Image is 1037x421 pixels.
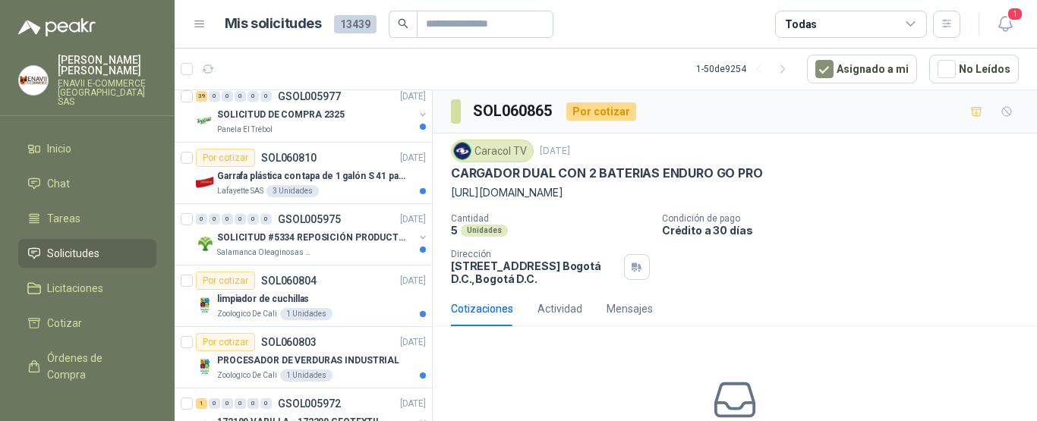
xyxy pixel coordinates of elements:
div: 0 [222,91,233,102]
p: [DATE] [400,274,426,288]
img: Logo peakr [18,18,96,36]
p: [DATE] [400,151,426,165]
img: Company Logo [19,66,48,95]
span: Licitaciones [47,280,103,297]
img: Company Logo [196,296,214,314]
p: ENAVII E-COMMERCE [GEOGRAPHIC_DATA] SAS [58,79,156,106]
div: 0 [247,91,259,102]
p: Salamanca Oleaginosas SAS [217,247,313,259]
div: 3 Unidades [266,185,319,197]
div: 0 [222,214,233,225]
div: 0 [209,214,220,225]
p: Zoologico De Cali [217,308,277,320]
img: Company Logo [196,112,214,130]
p: GSOL005972 [278,398,341,409]
span: Cotizar [47,315,82,331]
div: Cotizaciones [451,300,513,317]
p: GSOL005975 [278,214,341,225]
p: Cantidad [451,213,650,224]
p: [DATE] [400,397,426,411]
a: 39 0 0 0 0 0 GSOL005977[DATE] Company LogoSOLICITUD DE COMPRA 2325Panela El Trébol [196,87,429,136]
a: Solicitudes [18,239,156,268]
a: Cotizar [18,309,156,338]
p: Lafayette SAS [217,185,263,197]
a: Por cotizarSOL060803[DATE] Company LogoPROCESADOR DE VERDURAS INDUSTRIALZoologico De Cali1 Unidades [175,327,432,388]
img: Company Logo [454,143,471,159]
span: Chat [47,175,70,192]
p: Panela El Trébol [217,124,273,136]
div: 1 Unidades [280,308,333,320]
button: No Leídos [929,55,1019,83]
a: Por cotizarSOL060804[DATE] Company Logolimpiador de cuchillasZoologico De Cali1 Unidades [175,265,432,327]
span: Solicitudes [47,245,99,262]
p: SOL060810 [261,152,317,163]
div: 0 [260,398,272,409]
span: 1 [1007,7,1023,21]
img: Company Logo [196,173,214,191]
div: 0 [196,214,207,225]
div: Unidades [461,225,508,237]
a: Licitaciones [18,274,156,303]
div: 39 [196,91,207,102]
div: Por cotizar [196,272,255,290]
p: CARGADOR DUAL CON 2 BATERIAS ENDURO GO PRO [451,165,762,181]
div: Todas [785,16,817,33]
div: 0 [247,398,259,409]
div: Mensajes [607,300,653,317]
div: 0 [235,91,246,102]
p: Crédito a 30 días [662,224,1031,237]
div: 0 [260,214,272,225]
div: 0 [235,214,246,225]
a: Órdenes de Compra [18,344,156,389]
p: [DATE] [540,144,570,159]
img: Company Logo [196,357,214,375]
div: 0 [235,398,246,409]
div: Por cotizar [196,333,255,351]
div: 0 [209,398,220,409]
p: limpiador de cuchillas [217,292,309,306]
a: Tareas [18,204,156,233]
span: 13439 [334,15,377,33]
a: Chat [18,169,156,198]
a: Inicio [18,134,156,163]
a: 0 0 0 0 0 0 GSOL005975[DATE] Company LogoSOLICITUD #5334 REPOSICIÓN PRODUCTOSSalamanca Oleaginosa... [196,210,429,259]
div: 0 [209,91,220,102]
div: 1 [196,398,207,409]
a: Por cotizarSOL060810[DATE] Company LogoGarrafa plástica con tapa de 1 galón S 41 para almacenar v... [175,143,432,204]
div: 1 Unidades [280,369,333,382]
div: 1 - 50 de 9254 [696,57,795,81]
p: SOL060803 [261,337,317,347]
p: Garrafa plástica con tapa de 1 galón S 41 para almacenar varsol, thiner y alcohol [217,169,406,184]
p: 5 [451,224,458,237]
p: [STREET_ADDRESS] Bogotá D.C. , Bogotá D.C. [451,259,618,285]
span: Órdenes de Compra [47,350,142,383]
div: Caracol TV [451,140,534,162]
p: Zoologico De Cali [217,369,277,382]
p: SOL060804 [261,275,317,286]
p: SOLICITUD DE COMPRA 2325 [217,108,345,122]
div: Por cotizar [196,149,255,167]
p: Dirección [451,249,618,259]
button: 1 [991,11,1019,38]
p: [PERSON_NAME] [PERSON_NAME] [58,55,156,76]
p: [DATE] [400,212,426,227]
span: search [398,18,408,29]
p: [DATE] [400,90,426,104]
p: SOLICITUD #5334 REPOSICIÓN PRODUCTOS [217,231,406,245]
div: Actividad [537,300,582,317]
div: 0 [222,398,233,409]
p: GSOL005977 [278,91,341,102]
div: 0 [260,91,272,102]
button: Asignado a mi [807,55,917,83]
span: Inicio [47,140,71,157]
div: Por cotizar [566,102,636,121]
p: [DATE] [400,335,426,350]
h1: Mis solicitudes [225,13,322,35]
h3: SOL060865 [473,99,554,123]
span: Tareas [47,210,80,227]
p: PROCESADOR DE VERDURAS INDUSTRIAL [217,353,399,368]
img: Company Logo [196,234,214,253]
p: Condición de pago [662,213,1031,224]
p: [URL][DOMAIN_NAME] [451,184,1019,201]
div: 0 [247,214,259,225]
